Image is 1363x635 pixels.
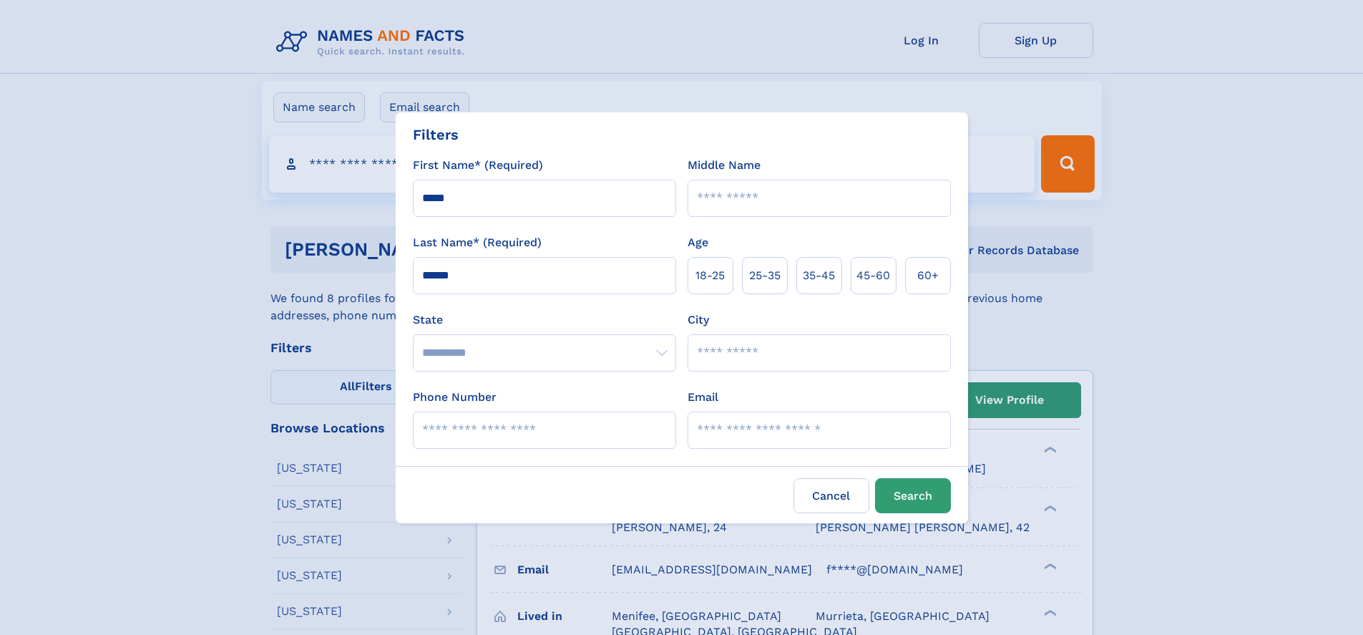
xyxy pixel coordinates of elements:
label: State [413,311,676,329]
label: Cancel [793,478,869,513]
span: 45‑60 [856,267,890,284]
label: Phone Number [413,389,497,406]
label: Email [688,389,718,406]
span: 35‑45 [803,267,835,284]
label: Middle Name [688,157,761,174]
span: 18‑25 [695,267,725,284]
label: Last Name* (Required) [413,234,542,251]
button: Search [875,478,951,513]
label: City [688,311,709,329]
label: Age [688,234,708,251]
span: 60+ [917,267,939,284]
span: 25‑35 [749,267,781,284]
label: First Name* (Required) [413,157,543,174]
div: Filters [413,124,459,145]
